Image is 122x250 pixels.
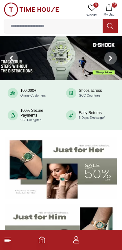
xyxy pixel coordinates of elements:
[84,3,100,19] a: 9Wishlist
[20,108,56,123] div: 100% Secure Payments
[79,116,105,119] span: 5 Days Exchange*
[93,3,98,8] span: 9
[4,3,59,17] img: ...
[79,94,100,97] span: GCC Countries
[112,3,117,8] span: 26
[38,236,46,244] a: Home
[84,13,100,17] span: Wishlist
[79,88,102,98] div: Shops across
[79,111,105,120] div: Easy Returns
[20,118,41,122] span: SSL Encrypted
[101,12,117,17] span: My Bag
[20,94,46,97] span: Online Customers
[20,88,46,98] div: 100,000+
[100,3,118,19] button: 26My Bag
[5,137,117,199] img: Women's Watches Banner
